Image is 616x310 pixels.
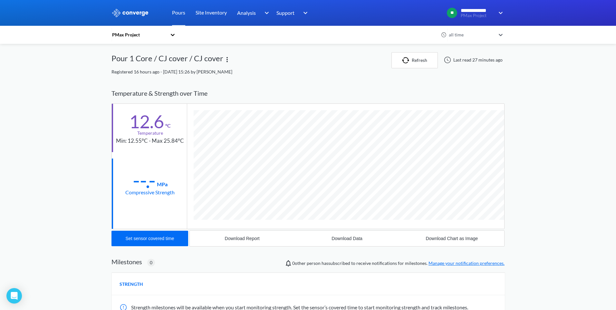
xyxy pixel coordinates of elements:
[133,172,156,188] div: --.-
[225,236,260,241] div: Download Report
[440,56,505,64] div: Last read 27 minutes ago
[276,9,294,17] span: Support
[292,260,505,267] span: person has subscribed to receive notifications for milestones.
[260,9,271,17] img: downArrow.svg
[391,52,438,68] button: Refresh
[126,236,174,241] div: Set sensor covered time
[111,83,505,103] div: Temperature & Strength over Time
[111,69,232,74] span: Registered 16 hours ago - [DATE] 15:26 by [PERSON_NAME]
[426,236,478,241] div: Download Chart as Image
[111,52,223,68] div: Pour 1 Core / CJ cover / CJ cover
[223,56,231,63] img: more.svg
[150,259,152,266] span: 0
[6,288,22,304] div: Open Intercom Messenger
[402,57,412,63] img: icon-refresh.svg
[399,231,504,246] button: Download Chart as Image
[294,231,399,246] button: Download Data
[284,259,292,267] img: notifications-icon.svg
[129,113,164,130] div: 12.6
[299,9,309,17] img: downArrow.svg
[447,31,496,38] div: all time
[111,258,142,266] h2: Milestones
[292,260,306,266] span: 0 other
[190,231,294,246] button: Download Report
[441,32,447,38] img: icon-clock.svg
[111,31,167,38] div: PMax Project
[428,260,505,266] a: Manage your notification preferences.
[125,188,175,196] div: Compressive Strength
[494,9,505,17] img: downArrow.svg
[237,9,256,17] span: Analysis
[120,281,143,288] span: STRENGTH
[111,231,188,246] button: Set sensor covered time
[461,13,494,18] span: PMax Project
[116,137,184,145] div: Min: 12.55°C - Max 25.84°C
[137,130,163,137] div: Temperature
[332,236,362,241] div: Download Data
[111,9,149,17] img: logo_ewhite.svg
